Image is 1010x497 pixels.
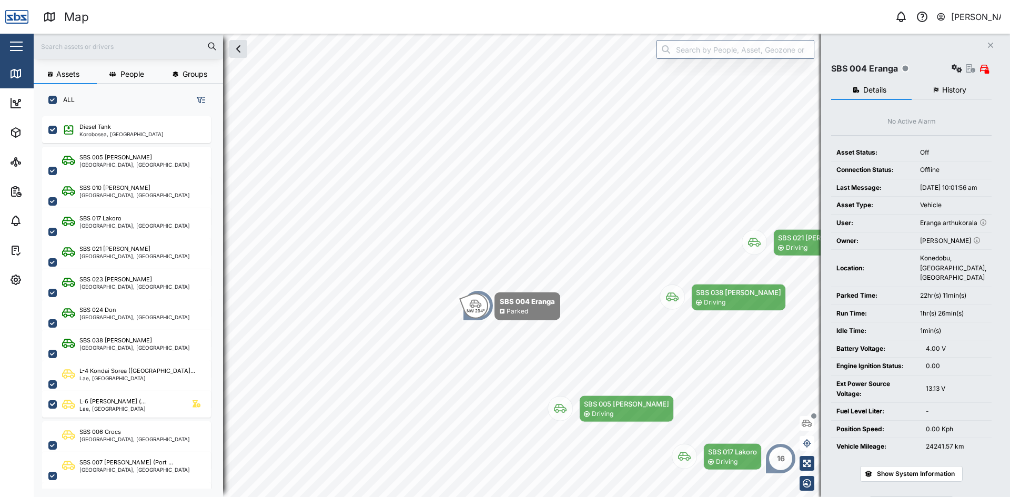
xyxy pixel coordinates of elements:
[926,384,986,394] div: 13.13 V
[592,409,613,419] div: Driving
[926,424,986,434] div: 0.00 Kph
[79,131,164,137] div: Korobosea, [GEOGRAPHIC_DATA]
[920,148,986,158] div: Off
[79,397,146,406] div: L-6 [PERSON_NAME] (...
[79,376,195,381] div: Lae, [GEOGRAPHIC_DATA]
[79,192,190,198] div: [GEOGRAPHIC_DATA], [GEOGRAPHIC_DATA]
[584,399,669,409] div: SBS 005 [PERSON_NAME]
[79,367,195,376] div: L-4 Kondai Sorea ([GEOGRAPHIC_DATA]...
[920,326,986,336] div: 1min(s)
[920,183,986,193] div: [DATE] 10:01:56 am
[27,274,65,286] div: Settings
[836,263,910,273] div: Location:
[27,97,75,109] div: Dashboard
[836,442,915,452] div: Vehicle Mileage:
[831,62,898,75] div: SBS 004 Eranga
[27,68,51,79] div: Map
[507,307,528,317] div: Parked
[79,345,190,350] div: [GEOGRAPHIC_DATA], [GEOGRAPHIC_DATA]
[920,253,986,283] div: Konedobu, [GEOGRAPHIC_DATA], [GEOGRAPHIC_DATA]
[79,315,190,320] div: [GEOGRAPHIC_DATA], [GEOGRAPHIC_DATA]
[696,287,781,298] div: SBS 038 [PERSON_NAME]
[836,344,915,354] div: Battery Voltage:
[27,127,60,138] div: Assets
[57,96,75,104] label: ALL
[27,215,60,227] div: Alarms
[79,223,190,228] div: [GEOGRAPHIC_DATA], [GEOGRAPHIC_DATA]
[656,40,814,59] input: Search by People, Asset, Geozone or Place
[836,424,915,434] div: Position Speed:
[704,298,725,308] div: Driving
[778,232,862,243] div: SBS 021 [PERSON_NAME]
[920,236,986,246] div: [PERSON_NAME]
[79,284,190,289] div: [GEOGRAPHIC_DATA], [GEOGRAPHIC_DATA]
[777,453,785,464] div: 16
[500,296,555,307] div: SBS 004 Eranga
[79,406,146,411] div: Lae, [GEOGRAPHIC_DATA]
[42,113,223,489] div: grid
[836,148,910,158] div: Asset Status:
[79,275,152,284] div: SBS 023 [PERSON_NAME]
[887,117,936,127] div: No Active Alarm
[64,8,89,26] div: Map
[79,123,111,131] div: Diesel Tank
[79,184,150,192] div: SBS 010 [PERSON_NAME]
[79,437,190,442] div: [GEOGRAPHIC_DATA], [GEOGRAPHIC_DATA]
[34,34,1010,497] canvas: Map
[926,407,986,417] div: -
[836,309,910,319] div: Run Time:
[56,70,79,78] span: Assets
[27,186,63,197] div: Reports
[920,165,986,175] div: Offline
[742,229,866,256] div: Map marker
[79,214,122,223] div: SBS 017 Lakoro
[863,86,886,94] span: Details
[926,442,986,452] div: 24241.57 km
[708,447,757,457] div: SBS 017 Lakoro
[836,291,910,301] div: Parked Time:
[79,467,190,472] div: [GEOGRAPHIC_DATA], [GEOGRAPHIC_DATA]
[79,253,190,259] div: [GEOGRAPHIC_DATA], [GEOGRAPHIC_DATA]
[836,407,915,417] div: Fuel Level Liter:
[79,162,190,167] div: [GEOGRAPHIC_DATA], [GEOGRAPHIC_DATA]
[40,38,217,54] input: Search assets or drivers
[5,5,28,28] img: Main Logo
[926,361,986,371] div: 0.00
[467,309,485,313] div: NW 294°
[183,70,207,78] span: Groups
[836,361,915,371] div: Engine Ignition Status:
[836,183,910,193] div: Last Message:
[27,156,53,168] div: Sites
[672,443,762,470] div: Map marker
[836,165,910,175] div: Connection Status:
[860,466,963,482] button: Show System Information
[786,243,807,253] div: Driving
[79,458,173,467] div: SBS 007 [PERSON_NAME] (Port ...
[836,326,910,336] div: Idle Time:
[836,236,910,246] div: Owner:
[79,306,116,315] div: SBS 024 Don
[79,336,152,345] div: SBS 038 [PERSON_NAME]
[120,70,144,78] span: People
[877,466,955,481] span: Show System Information
[920,309,986,319] div: 1hr(s) 26min(s)
[463,292,560,320] div: Map marker
[926,344,986,354] div: 4.00 V
[716,457,738,467] div: Driving
[920,218,986,228] div: Eranga arthukorala
[836,379,915,399] div: Ext Power Source Voltage:
[836,218,910,228] div: User:
[660,284,786,311] div: Map marker
[79,428,121,437] div: SBS 006 Crocs
[836,200,910,210] div: Asset Type:
[79,245,150,253] div: SBS 021 [PERSON_NAME]
[920,291,986,301] div: 22hr(s) 11min(s)
[765,443,796,474] div: Map marker
[79,153,152,162] div: SBS 005 [PERSON_NAME]
[936,9,1002,24] button: [PERSON_NAME]
[942,86,966,94] span: History
[462,290,494,321] div: Map marker
[27,245,56,256] div: Tasks
[951,11,1002,24] div: [PERSON_NAME]
[548,395,674,422] div: Map marker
